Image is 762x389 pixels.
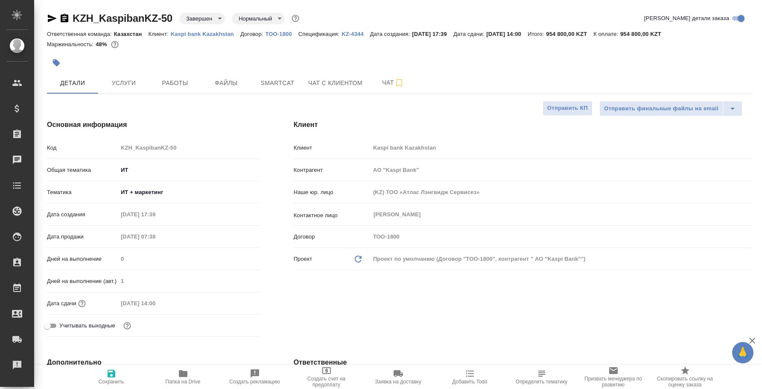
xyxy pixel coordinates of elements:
button: Если добавить услуги и заполнить их объемом, то дата рассчитается автоматически [76,298,88,309]
h4: Ответственные [294,357,753,368]
span: Скопировать ссылку на оценку заказа [654,376,716,388]
p: Код [47,144,118,152]
span: Отправить КП [547,103,588,113]
button: Завершен [184,15,215,22]
p: [DATE] 17:39 [412,31,453,37]
span: 🙏 [736,344,750,362]
p: Контактное лицо [294,211,370,220]
h4: Основная информация [47,120,260,130]
span: Услуги [103,78,144,88]
input: Пустое поле [118,297,193,309]
input: Пустое поле [370,164,753,176]
p: Дней на выполнение (авт.) [47,277,118,286]
button: Нормальный [236,15,274,22]
a: KZH_KaspibanKZ-50 [73,12,172,24]
input: Пустое поле [118,230,193,243]
button: 🙏 [732,342,753,363]
p: Проект [294,255,312,263]
div: split button [599,101,742,116]
button: Сохранить [76,365,147,389]
p: Ответственная команда: [47,31,114,37]
button: Добавить тэг [47,53,66,72]
span: Smartcat [257,78,298,88]
button: Выбери, если сб и вс нужно считать рабочими днями для выполнения заказа. [122,320,133,331]
button: 445500.00 KZT; [109,39,120,50]
button: Определить тематику [506,365,578,389]
a: Kaspi bank Kazakhstan [171,30,240,37]
p: Дней на выполнение [47,255,118,263]
p: Клиент: [148,31,170,37]
span: Учитывать выходные [59,321,115,330]
button: Скопировать ссылку для ЯМессенджера [47,13,57,24]
span: Создать рекламацию [229,379,280,385]
div: Завершен [232,13,285,24]
button: Папка на Drive [147,365,219,389]
svg: Подписаться [394,78,404,88]
button: Отправить КП [543,101,593,116]
input: Пустое поле [370,141,753,154]
button: Создать рекламацию [219,365,291,389]
span: Работы [155,78,196,88]
span: Заявка на доставку [375,379,421,385]
p: 954 800,00 KZT [546,31,593,37]
span: Файлы [206,78,247,88]
a: ТОО-1800 [266,30,298,37]
span: Определить тематику [516,379,567,385]
p: Итого: [528,31,546,37]
div: Проект по умолчанию (Договор "ТОО-1800", контрагент " АО "Kaspi Bank"") [370,252,753,266]
input: Пустое поле [370,186,753,198]
a: KZ-4344 [342,30,370,37]
input: Пустое поле [370,230,753,243]
span: Чат с клиентом [308,78,362,88]
p: Дата сдачи: [453,31,486,37]
p: Контрагент [294,166,370,174]
button: Скопировать ссылку на оценку заказа [649,365,721,389]
button: Скопировать ссылку [59,13,70,24]
p: Спецификация: [298,31,342,37]
p: Дата создания: [370,31,412,37]
p: Клиент [294,144,370,152]
div: ИТ + маркетинг [118,185,260,200]
span: Папка на Drive [166,379,201,385]
p: ТОО-1800 [266,31,298,37]
span: Создать счет на предоплату [296,376,357,388]
div: Завершен [179,13,225,24]
p: Дата создания [47,210,118,219]
button: Заявка на доставку [362,365,434,389]
div: ИТ [118,163,260,177]
p: Маржинальность: [47,41,96,47]
p: Договор [294,233,370,241]
p: Дата продажи [47,233,118,241]
p: Тематика [47,188,118,197]
input: Пустое поле [118,208,193,221]
input: Пустое поле [118,253,260,265]
button: Добавить Todo [434,365,506,389]
p: К оплате: [593,31,620,37]
button: Создать счет на предоплату [291,365,362,389]
p: 954 800,00 KZT [620,31,668,37]
p: Дата сдачи [47,299,76,308]
p: Наше юр. лицо [294,188,370,197]
span: Детали [52,78,93,88]
h4: Дополнительно [47,357,260,368]
h4: Клиент [294,120,753,130]
span: Чат [373,77,414,88]
span: Призвать менеджера по развитию [583,376,644,388]
button: Отправить финальные файлы на email [599,101,723,116]
span: Отправить финальные файлы на email [604,104,718,114]
p: Kaspi bank Kazakhstan [171,31,240,37]
button: Доп статусы указывают на важность/срочность заказа [290,13,301,24]
input: Пустое поле [118,275,260,287]
span: Добавить Todo [452,379,487,385]
p: 48% [96,41,109,47]
span: Сохранить [99,379,124,385]
p: [DATE] 14:00 [486,31,528,37]
p: Договор: [240,31,266,37]
button: Призвать менеджера по развитию [578,365,649,389]
input: Пустое поле [118,141,260,154]
p: Общая тематика [47,166,118,174]
p: Казахстан [114,31,149,37]
p: KZ-4344 [342,31,370,37]
span: [PERSON_NAME] детали заказа [644,14,729,23]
